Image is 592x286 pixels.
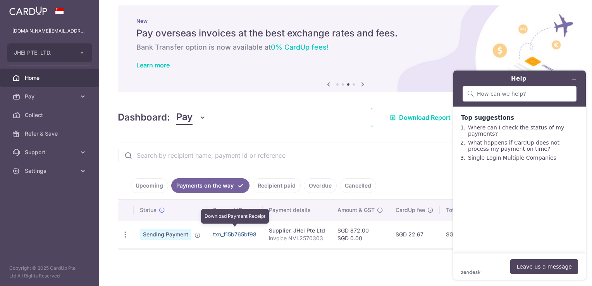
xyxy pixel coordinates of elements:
[7,43,92,62] button: JHEI PTE. LTD.
[118,110,170,124] h4: Dashboard:
[25,111,76,119] span: Collect
[446,206,472,214] span: Total amt.
[118,143,554,168] input: Search by recipient name, payment id or reference
[17,5,33,12] span: Help
[331,220,389,248] td: SGD 872.00 SGD 0.00
[171,178,250,193] a: Payments on the way
[14,49,71,57] span: JHEI PTE. LTD.
[304,178,337,193] a: Overdue
[12,27,87,35] p: [DOMAIN_NAME][EMAIL_ADDRESS][DOMAIN_NAME]
[440,220,486,248] td: SGD 894.67
[25,74,76,82] span: Home
[25,167,76,175] span: Settings
[207,200,263,220] th: Payment ID
[136,18,555,24] p: New
[253,178,301,193] a: Recipient paid
[447,64,592,286] iframe: Find more information here
[176,110,206,125] button: Pay
[371,108,470,127] a: Download Report
[140,229,191,240] span: Sending Payment
[118,5,573,92] img: International Invoice Banner
[25,93,76,100] span: Pay
[340,178,376,193] a: Cancelled
[271,43,329,51] span: 0% CardUp fees!
[136,43,555,52] h6: Bank Transfer option is now available at
[396,206,425,214] span: CardUp fee
[140,206,157,214] span: Status
[136,61,170,69] a: Learn more
[25,148,76,156] span: Support
[269,234,325,242] p: invoice NVL2570303
[9,6,47,16] img: CardUp
[201,209,269,224] div: Download Payment Receipt
[399,113,451,122] span: Download Report
[213,231,256,238] a: txn_f15b765bf98
[176,110,193,125] span: Pay
[389,220,440,248] td: SGD 22.67
[337,206,375,214] span: Amount & GST
[25,130,76,138] span: Refer & Save
[269,227,325,234] div: Supplier. JHei Pte Ltd
[263,200,331,220] th: Payment details
[131,178,168,193] a: Upcoming
[136,27,555,40] h5: Pay overseas invoices at the best exchange rates and fees.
